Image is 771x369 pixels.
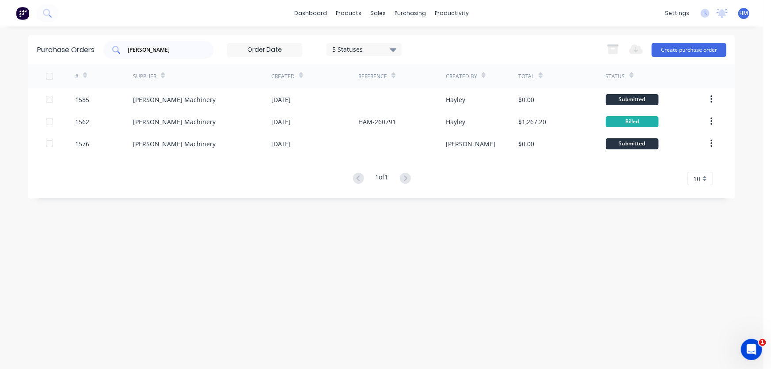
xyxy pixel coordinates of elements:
div: 1585 [75,95,89,104]
div: settings [661,7,694,20]
iframe: Intercom live chat [741,339,762,360]
div: 5 Statuses [333,45,396,54]
span: 1 [759,339,766,346]
div: Reference [358,72,387,80]
span: HM [740,9,748,17]
a: dashboard [290,7,332,20]
div: productivity [431,7,474,20]
div: [PERSON_NAME] Machinery [133,139,216,148]
div: sales [366,7,391,20]
input: Search purchase orders... [127,46,200,54]
div: Submitted [606,138,659,149]
div: Submitted [606,94,659,105]
div: Status [606,72,625,80]
div: $0.00 [518,95,534,104]
div: Billed [606,116,659,127]
img: Factory [16,7,29,20]
div: [DATE] [271,117,291,126]
div: purchasing [391,7,431,20]
div: [DATE] [271,139,291,148]
div: $1,267.20 [518,117,546,126]
div: products [332,7,366,20]
input: Order Date [228,43,302,57]
div: [PERSON_NAME] [446,139,495,148]
div: [PERSON_NAME] Machinery [133,95,216,104]
div: # [75,72,79,80]
div: [PERSON_NAME] Machinery [133,117,216,126]
button: Create purchase order [652,43,726,57]
div: Created By [446,72,477,80]
div: Purchase Orders [37,45,95,55]
div: 1562 [75,117,89,126]
div: Supplier [133,72,156,80]
div: [DATE] [271,95,291,104]
div: 1576 [75,139,89,148]
span: 10 [693,174,700,183]
div: 1 of 1 [376,172,388,185]
div: $0.00 [518,139,534,148]
div: Created [271,72,295,80]
div: Hayley [446,95,465,104]
div: Hayley [446,117,465,126]
div: HAM-260791 [358,117,396,126]
div: Total [518,72,534,80]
